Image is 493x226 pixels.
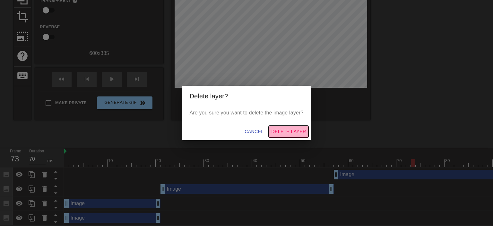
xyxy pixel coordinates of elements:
button: Cancel [242,126,266,138]
button: Delete Layer [269,126,308,138]
span: Cancel [245,128,264,136]
h2: Delete layer? [190,91,304,101]
p: Are you sure you want to delete the image layer? [190,109,304,117]
span: Delete Layer [271,128,306,136]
